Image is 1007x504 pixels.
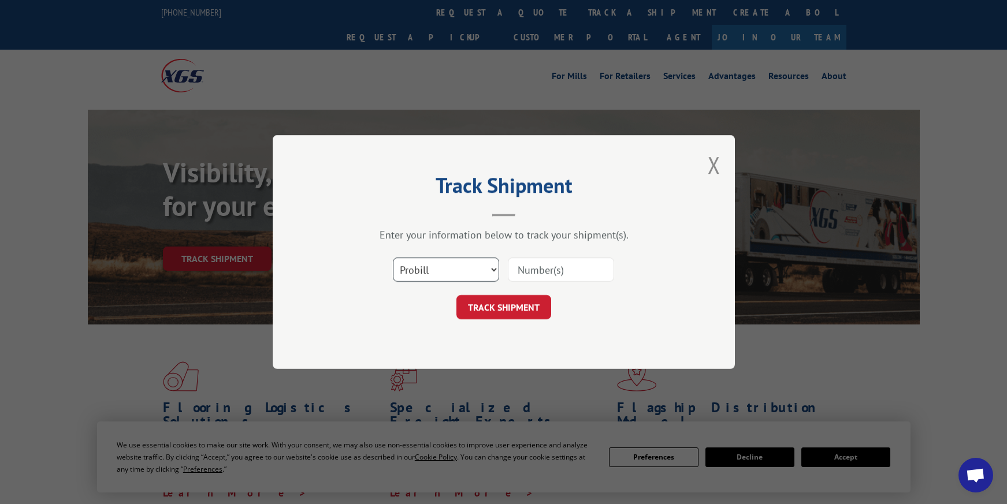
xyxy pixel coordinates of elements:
[958,458,993,492] div: Open chat
[508,257,614,282] input: Number(s)
[456,295,551,319] button: TRACK SHIPMENT
[330,228,677,241] div: Enter your information below to track your shipment(s).
[708,150,720,180] button: Close modal
[330,177,677,199] h2: Track Shipment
